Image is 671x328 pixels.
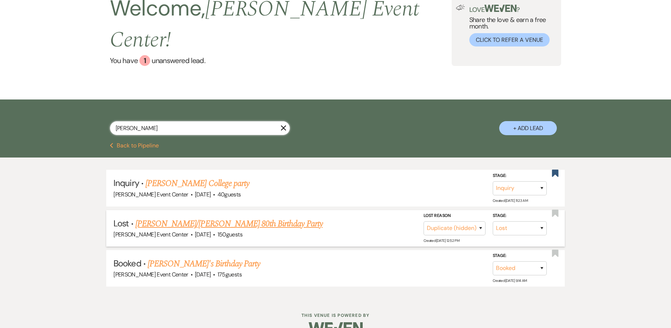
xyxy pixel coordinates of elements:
[110,143,159,149] button: Back to Pipeline
[424,238,459,243] span: Created: [DATE] 12:52 PM
[113,177,139,189] span: Inquiry
[110,55,452,66] a: You have 1 unanswered lead.
[218,191,241,198] span: 40 guests
[195,271,211,278] span: [DATE]
[493,198,528,203] span: Created: [DATE] 11:23 AM
[139,55,150,66] div: 1
[493,172,547,180] label: Stage:
[195,231,211,238] span: [DATE]
[493,252,547,260] label: Stage:
[148,257,260,270] a: [PERSON_NAME]'s Birthday Party
[469,33,550,46] button: Click to Refer a Venue
[218,231,242,238] span: 150 guests
[113,271,188,278] span: [PERSON_NAME] Event Center
[493,212,547,220] label: Stage:
[110,121,290,135] input: Search by name, event date, email address or phone number
[484,5,516,12] img: weven-logo-green.svg
[135,217,323,230] a: [PERSON_NAME]/[PERSON_NAME] 80th Birthday Party
[218,271,242,278] span: 175 guests
[113,191,188,198] span: [PERSON_NAME] Event Center
[146,177,249,190] a: [PERSON_NAME] College party
[456,5,465,10] img: loud-speaker-illustration.svg
[424,212,486,220] label: Lost Reason
[499,121,557,135] button: + Add Lead
[465,5,557,46] div: Share the love & earn a free month.
[493,278,527,283] span: Created: [DATE] 9:14 AM
[195,191,211,198] span: [DATE]
[113,218,129,229] span: Lost
[469,5,557,13] p: Love ?
[113,231,188,238] span: [PERSON_NAME] Event Center
[113,258,141,269] span: Booked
